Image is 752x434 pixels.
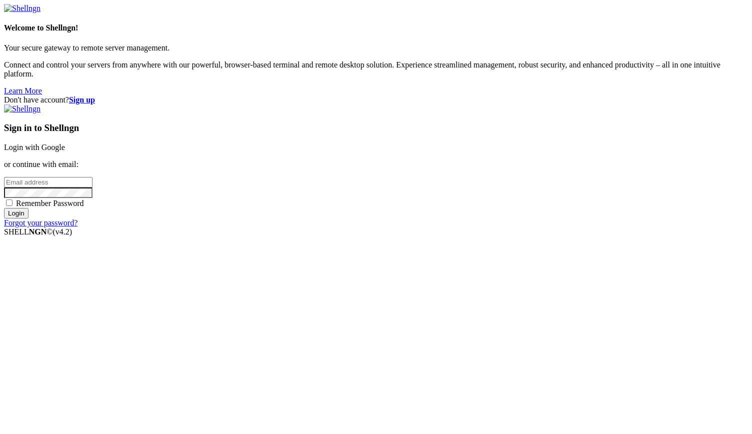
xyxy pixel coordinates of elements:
input: Login [4,208,28,218]
img: Shellngn [4,104,40,113]
input: Remember Password [6,199,12,206]
h3: Sign in to Shellngn [4,122,748,133]
p: Connect and control your servers from anywhere with our powerful, browser-based terminal and remo... [4,60,748,78]
div: Don't have account? [4,95,748,104]
img: Shellngn [4,4,40,13]
span: Remember Password [16,199,84,207]
a: Learn More [4,86,42,95]
span: SHELL © [4,227,72,236]
a: Forgot your password? [4,218,77,227]
p: or continue with email: [4,160,748,169]
p: Your secure gateway to remote server management. [4,43,748,52]
h4: Welcome to Shellngn! [4,23,748,32]
b: NGN [29,227,47,236]
span: 4.2.0 [53,227,72,236]
a: Sign up [69,95,95,104]
a: Login with Google [4,143,65,151]
input: Email address [4,177,92,187]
